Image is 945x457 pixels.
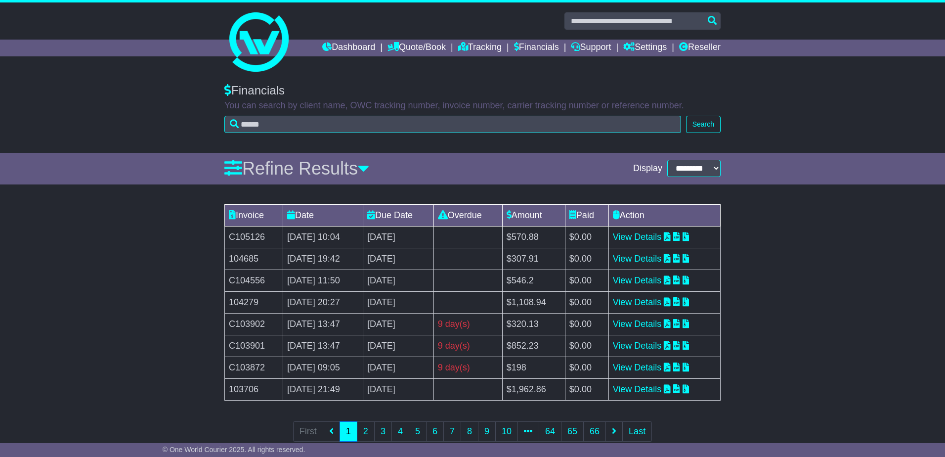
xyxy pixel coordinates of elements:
a: 64 [539,421,561,442]
td: Amount [502,204,565,226]
td: $198 [502,357,565,378]
div: 9 day(s) [438,339,498,353]
td: [DATE] [363,313,434,335]
td: $0.00 [565,335,608,357]
a: View Details [613,232,662,242]
div: 9 day(s) [438,361,498,374]
td: [DATE] [363,378,434,400]
td: [DATE] 19:42 [283,248,363,270]
a: Dashboard [322,40,375,56]
td: 104279 [225,291,283,313]
a: 8 [461,421,478,442]
td: $0.00 [565,226,608,248]
td: $1,108.94 [502,291,565,313]
a: 3 [374,421,392,442]
td: Invoice [225,204,283,226]
a: 2 [357,421,375,442]
td: $1,962.86 [502,378,565,400]
td: [DATE] [363,335,434,357]
td: Paid [565,204,608,226]
td: Action [608,204,720,226]
td: [DATE] 09:05 [283,357,363,378]
a: 6 [426,421,444,442]
a: View Details [613,341,662,351]
a: View Details [613,319,662,329]
a: Settings [623,40,667,56]
td: [DATE] 11:50 [283,270,363,291]
td: C104556 [225,270,283,291]
td: $0.00 [565,291,608,313]
a: 9 [478,421,496,442]
a: 7 [443,421,461,442]
a: 10 [495,421,518,442]
a: 66 [583,421,606,442]
a: View Details [613,384,662,394]
td: C103902 [225,313,283,335]
a: Quote/Book [387,40,446,56]
td: $0.00 [565,270,608,291]
td: $0.00 [565,357,608,378]
span: Display [633,163,662,174]
td: [DATE] 20:27 [283,291,363,313]
a: View Details [613,297,662,307]
td: $320.13 [502,313,565,335]
td: C103901 [225,335,283,357]
td: [DATE] [363,226,434,248]
p: You can search by client name, OWC tracking number, invoice number, carrier tracking number or re... [224,100,721,111]
td: [DATE] 10:04 [283,226,363,248]
td: $307.91 [502,248,565,270]
a: Tracking [458,40,502,56]
td: [DATE] 13:47 [283,335,363,357]
td: 103706 [225,378,283,400]
a: 1 [340,421,357,442]
a: View Details [613,363,662,372]
td: Due Date [363,204,434,226]
td: $0.00 [565,248,608,270]
a: 4 [391,421,409,442]
span: © One World Courier 2025. All rights reserved. [163,446,305,454]
td: $0.00 [565,313,608,335]
td: $852.23 [502,335,565,357]
td: [DATE] 21:49 [283,378,363,400]
td: [DATE] [363,270,434,291]
a: Support [571,40,611,56]
td: Overdue [433,204,502,226]
a: 65 [561,421,584,442]
a: View Details [613,254,662,264]
a: Refine Results [224,158,369,179]
a: Reseller [679,40,721,56]
a: Last [622,421,652,442]
td: [DATE] [363,248,434,270]
a: View Details [613,275,662,285]
td: 104685 [225,248,283,270]
td: $570.88 [502,226,565,248]
td: Date [283,204,363,226]
div: 9 day(s) [438,318,498,331]
td: [DATE] 13:47 [283,313,363,335]
a: 5 [409,421,427,442]
td: $0.00 [565,378,608,400]
div: Financials [224,84,721,98]
td: $546.2 [502,270,565,291]
td: C105126 [225,226,283,248]
button: Search [686,116,721,133]
td: [DATE] [363,357,434,378]
a: Financials [514,40,559,56]
td: [DATE] [363,291,434,313]
td: C103872 [225,357,283,378]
